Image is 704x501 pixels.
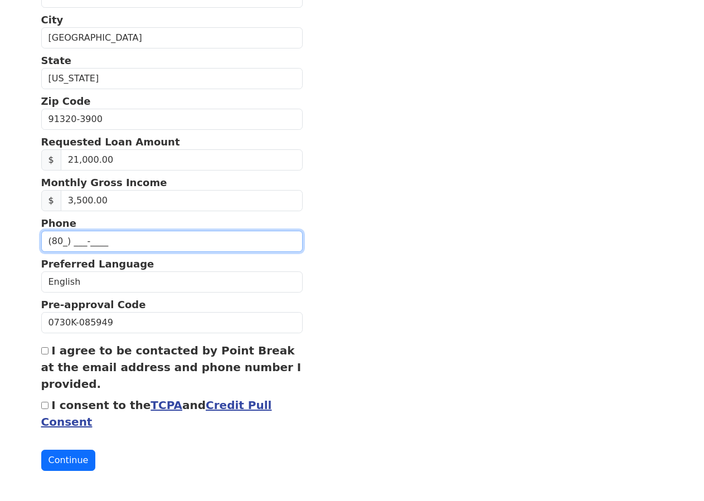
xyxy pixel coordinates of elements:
button: Continue [41,450,96,471]
input: Monthly Gross Income [61,190,303,211]
input: City [41,27,303,48]
a: TCPA [150,398,182,412]
strong: Zip Code [41,95,91,107]
input: (___) ___-____ [41,231,303,252]
strong: Phone [41,217,76,229]
span: $ [41,149,61,171]
input: Zip Code [41,109,303,130]
input: Pre-approval Code [41,312,303,333]
strong: Requested Loan Amount [41,136,180,148]
strong: City [41,14,64,26]
span: $ [41,190,61,211]
strong: State [41,55,72,66]
label: I consent to the and [41,398,272,429]
strong: Pre-approval Code [41,299,146,310]
strong: Preferred Language [41,258,154,270]
input: Requested Loan Amount [61,149,303,171]
p: Monthly Gross Income [41,175,303,190]
label: I agree to be contacted by Point Break at the email address and phone number I provided. [41,344,302,391]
